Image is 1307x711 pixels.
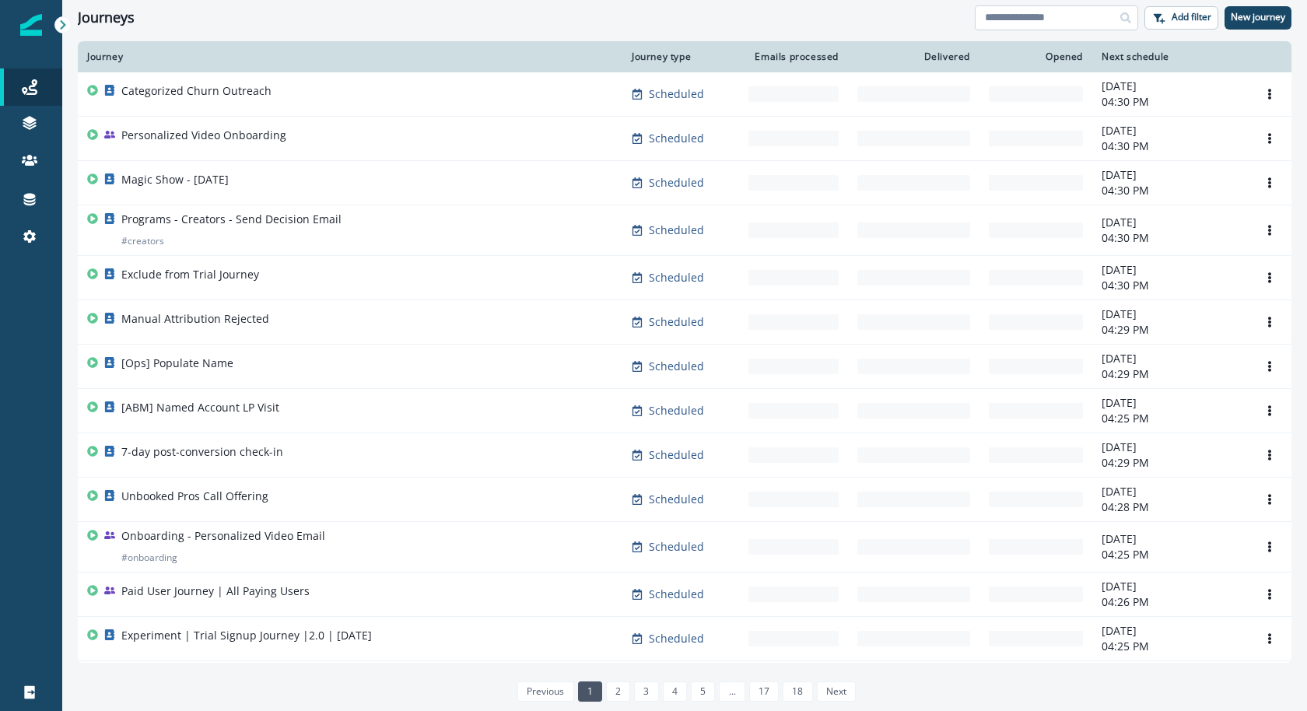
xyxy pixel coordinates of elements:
[783,681,812,702] a: Page 18
[1172,12,1211,23] p: Add filter
[1102,594,1239,610] p: 04:26 PM
[663,681,687,702] a: Page 4
[817,681,856,702] a: Next page
[989,51,1083,63] div: Opened
[1102,183,1239,198] p: 04:30 PM
[121,172,229,187] p: Magic Show - [DATE]
[649,175,704,191] p: Scheduled
[1102,94,1239,110] p: 04:30 PM
[691,681,715,702] a: Page 5
[121,400,279,415] p: [ABM] Named Account LP Visit
[1225,6,1291,30] button: New journey
[1257,488,1282,511] button: Options
[1102,531,1239,547] p: [DATE]
[649,222,704,238] p: Scheduled
[649,631,704,646] p: Scheduled
[78,161,1291,205] a: Magic Show - [DATE]Scheduled-[DATE]04:30 PMOptions
[1102,484,1239,499] p: [DATE]
[1102,547,1239,562] p: 04:25 PM
[1102,395,1239,411] p: [DATE]
[1257,266,1282,289] button: Options
[857,51,970,63] div: Delivered
[78,205,1291,256] a: Programs - Creators - Send Decision Email#creatorsScheduled-[DATE]04:30 PMOptions
[121,628,372,643] p: Experiment | Trial Signup Journey |2.0 | [DATE]
[649,86,704,102] p: Scheduled
[749,681,779,702] a: Page 17
[1257,355,1282,378] button: Options
[121,267,259,282] p: Exclude from Trial Journey
[78,117,1291,161] a: Personalized Video OnboardingScheduled-[DATE]04:30 PMOptions
[578,681,602,702] a: Page 1 is your current page
[121,212,342,227] p: Programs - Creators - Send Decision Email
[78,617,1291,661] a: Experiment | Trial Signup Journey |2.0 | [DATE]Scheduled-[DATE]04:25 PMOptions
[78,345,1291,389] a: [Ops] Populate NameScheduled-[DATE]04:29 PMOptions
[121,489,268,504] p: Unbooked Pros Call Offering
[606,681,630,702] a: Page 2
[1102,215,1239,230] p: [DATE]
[121,550,177,566] p: # onboarding
[1102,499,1239,515] p: 04:28 PM
[78,9,135,26] h1: Journeys
[1102,411,1239,426] p: 04:25 PM
[1102,51,1239,63] div: Next schedule
[719,681,745,702] a: Jump forward
[1102,623,1239,639] p: [DATE]
[121,583,310,599] p: Paid User Journey | All Paying Users
[1257,627,1282,650] button: Options
[1257,127,1282,150] button: Options
[1144,6,1218,30] button: Add filter
[1257,310,1282,334] button: Options
[649,270,704,285] p: Scheduled
[1102,440,1239,455] p: [DATE]
[121,83,272,99] p: Categorized Churn Outreach
[121,233,164,249] p: # creators
[1102,366,1239,382] p: 04:29 PM
[513,681,856,702] ul: Pagination
[78,522,1291,573] a: Onboarding - Personalized Video Email#onboardingScheduled-[DATE]04:25 PMOptions
[121,311,269,327] p: Manual Attribution Rejected
[1257,399,1282,422] button: Options
[1102,351,1239,366] p: [DATE]
[1102,167,1239,183] p: [DATE]
[748,51,839,63] div: Emails processed
[121,355,233,371] p: [Ops] Populate Name
[78,573,1291,617] a: Paid User Journey | All Paying UsersScheduled-[DATE]04:26 PMOptions
[649,447,704,463] p: Scheduled
[1102,230,1239,246] p: 04:30 PM
[649,359,704,374] p: Scheduled
[78,300,1291,345] a: Manual Attribution RejectedScheduled-[DATE]04:29 PMOptions
[1102,123,1239,138] p: [DATE]
[1257,535,1282,559] button: Options
[78,256,1291,300] a: Exclude from Trial JourneyScheduled-[DATE]04:30 PMOptions
[1102,79,1239,94] p: [DATE]
[1257,171,1282,194] button: Options
[78,72,1291,117] a: Categorized Churn OutreachScheduled-[DATE]04:30 PMOptions
[1102,306,1239,322] p: [DATE]
[1102,278,1239,293] p: 04:30 PM
[78,433,1291,478] a: 7-day post-conversion check-inScheduled-[DATE]04:29 PMOptions
[121,128,286,143] p: Personalized Video Onboarding
[1102,455,1239,471] p: 04:29 PM
[20,14,42,36] img: Inflection
[634,681,658,702] a: Page 3
[1257,219,1282,242] button: Options
[1102,262,1239,278] p: [DATE]
[649,131,704,146] p: Scheduled
[1102,639,1239,654] p: 04:25 PM
[1102,322,1239,338] p: 04:29 PM
[649,492,704,507] p: Scheduled
[632,51,730,63] div: Journey type
[1257,82,1282,106] button: Options
[649,314,704,330] p: Scheduled
[649,587,704,602] p: Scheduled
[1102,138,1239,154] p: 04:30 PM
[78,389,1291,433] a: [ABM] Named Account LP VisitScheduled-[DATE]04:25 PMOptions
[87,51,613,63] div: Journey
[649,539,704,555] p: Scheduled
[121,444,283,460] p: 7-day post-conversion check-in
[78,478,1291,522] a: Unbooked Pros Call OfferingScheduled-[DATE]04:28 PMOptions
[1231,12,1285,23] p: New journey
[1102,579,1239,594] p: [DATE]
[649,403,704,419] p: Scheduled
[1257,443,1282,467] button: Options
